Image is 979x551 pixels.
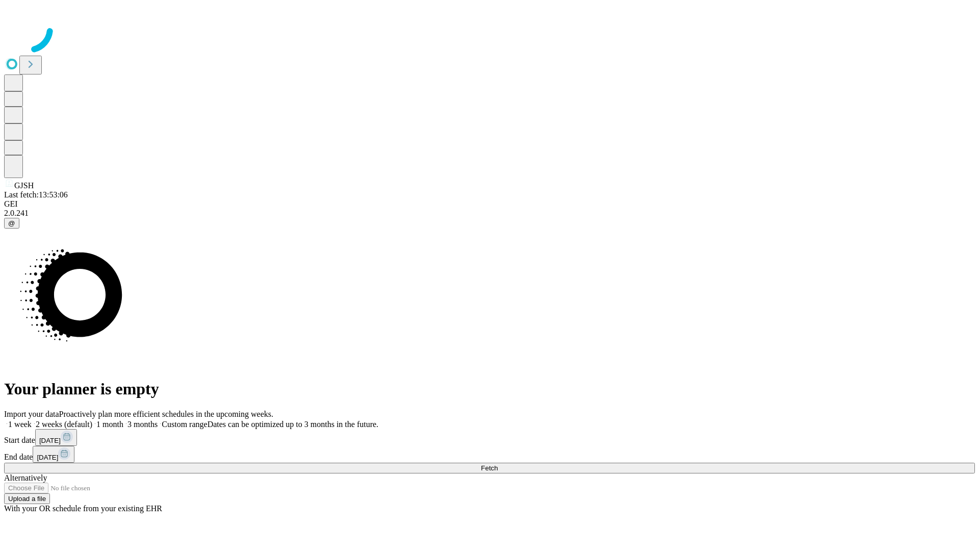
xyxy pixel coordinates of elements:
[36,420,92,429] span: 2 weeks (default)
[481,464,498,472] span: Fetch
[4,446,975,463] div: End date
[4,410,59,418] span: Import your data
[4,380,975,398] h1: Your planner is empty
[4,473,47,482] span: Alternatively
[96,420,123,429] span: 1 month
[4,199,975,209] div: GEI
[4,463,975,473] button: Fetch
[4,493,50,504] button: Upload a file
[59,410,273,418] span: Proactively plan more efficient schedules in the upcoming weeks.
[4,190,68,199] span: Last fetch: 13:53:06
[4,209,975,218] div: 2.0.241
[8,219,15,227] span: @
[208,420,378,429] span: Dates can be optimized up to 3 months in the future.
[4,218,19,229] button: @
[4,504,162,513] span: With your OR schedule from your existing EHR
[162,420,207,429] span: Custom range
[4,429,975,446] div: Start date
[35,429,77,446] button: [DATE]
[39,437,61,444] span: [DATE]
[8,420,32,429] span: 1 week
[127,420,158,429] span: 3 months
[37,454,58,461] span: [DATE]
[14,181,34,190] span: GJSH
[33,446,74,463] button: [DATE]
